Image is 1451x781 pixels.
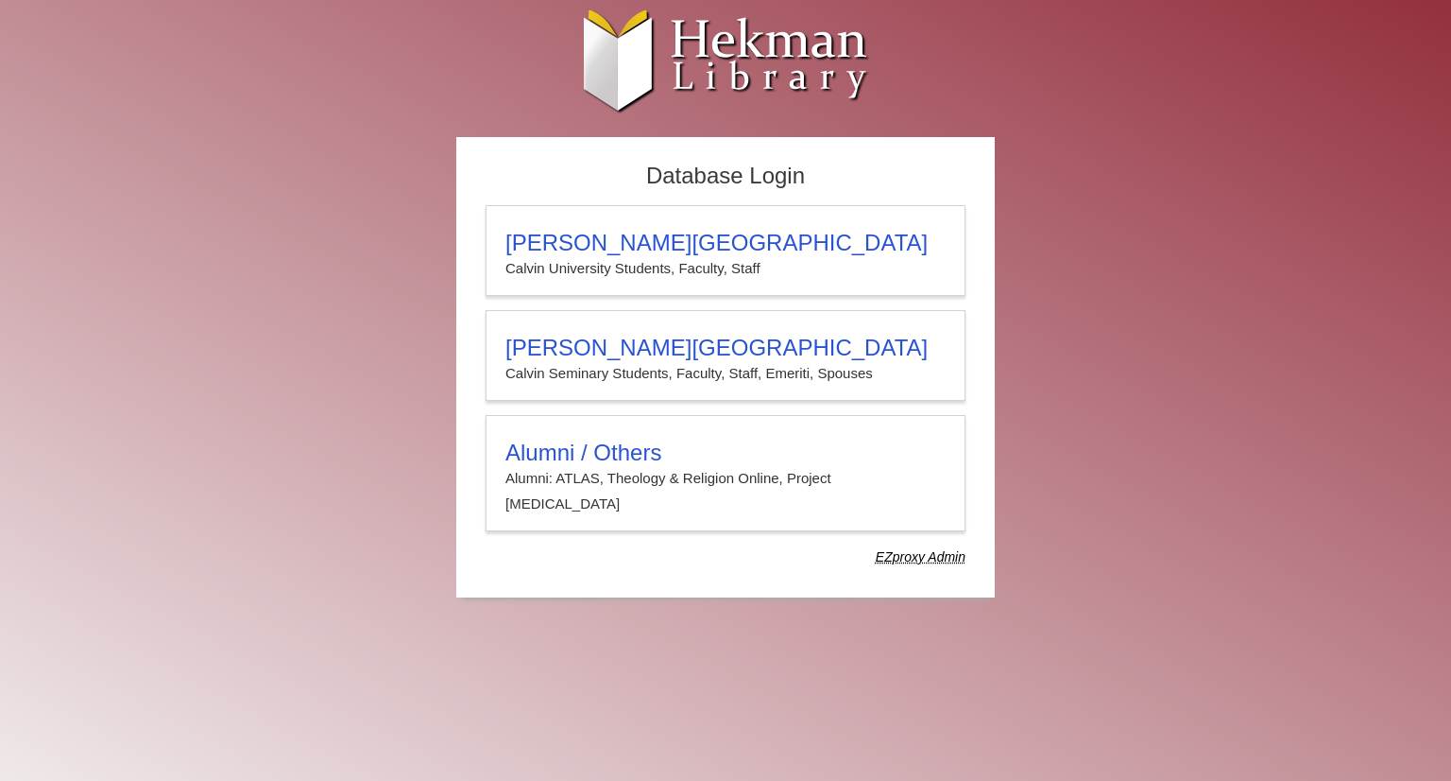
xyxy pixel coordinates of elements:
[505,335,946,361] h3: [PERSON_NAME][GEOGRAPHIC_DATA]
[505,256,946,281] p: Calvin University Students, Faculty, Staff
[876,549,965,564] dfn: Use Alumni login
[476,157,975,196] h2: Database Login
[505,230,946,256] h3: [PERSON_NAME][GEOGRAPHIC_DATA]
[505,440,946,466] h3: Alumni / Others
[505,361,946,386] p: Calvin Seminary Students, Faculty, Staff, Emeriti, Spouses
[505,466,946,516] p: Alumni: ATLAS, Theology & Religion Online, Project [MEDICAL_DATA]
[486,310,965,401] a: [PERSON_NAME][GEOGRAPHIC_DATA]Calvin Seminary Students, Faculty, Staff, Emeriti, Spouses
[486,205,965,296] a: [PERSON_NAME][GEOGRAPHIC_DATA]Calvin University Students, Faculty, Staff
[505,440,946,516] summary: Alumni / OthersAlumni: ATLAS, Theology & Religion Online, Project [MEDICAL_DATA]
